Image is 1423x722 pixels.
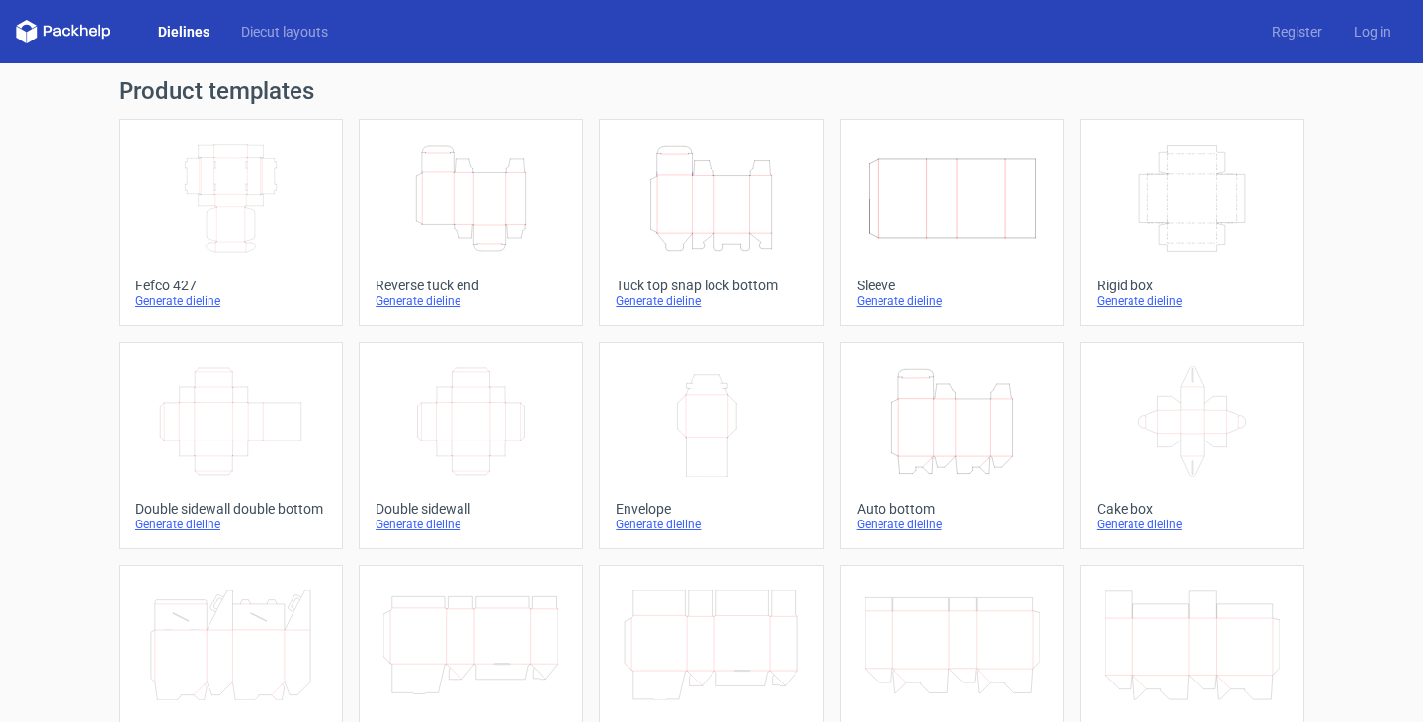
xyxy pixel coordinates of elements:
div: Double sidewall [376,501,566,517]
a: SleeveGenerate dieline [840,119,1064,326]
a: Diecut layouts [225,22,344,41]
div: Generate dieline [857,517,1047,532]
a: Cake boxGenerate dieline [1080,342,1304,549]
div: Generate dieline [616,293,806,309]
div: Rigid box [1097,278,1288,293]
div: Generate dieline [376,293,566,309]
a: Auto bottomGenerate dieline [840,342,1064,549]
a: EnvelopeGenerate dieline [599,342,823,549]
a: Double sidewall double bottomGenerate dieline [119,342,343,549]
div: Tuck top snap lock bottom [616,278,806,293]
a: Log in [1338,22,1407,41]
div: Double sidewall double bottom [135,501,326,517]
div: Reverse tuck end [376,278,566,293]
div: Generate dieline [616,517,806,532]
div: Envelope [616,501,806,517]
div: Auto bottom [857,501,1047,517]
a: Dielines [142,22,225,41]
div: Generate dieline [857,293,1047,309]
div: Generate dieline [376,517,566,532]
a: Register [1256,22,1338,41]
a: Double sidewallGenerate dieline [359,342,583,549]
a: Fefco 427Generate dieline [119,119,343,326]
div: Fefco 427 [135,278,326,293]
a: Reverse tuck endGenerate dieline [359,119,583,326]
div: Generate dieline [135,517,326,532]
a: Tuck top snap lock bottomGenerate dieline [599,119,823,326]
div: Sleeve [857,278,1047,293]
div: Generate dieline [1097,293,1288,309]
h1: Product templates [119,79,1304,103]
div: Generate dieline [1097,517,1288,532]
div: Generate dieline [135,293,326,309]
a: Rigid boxGenerate dieline [1080,119,1304,326]
div: Cake box [1097,501,1288,517]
